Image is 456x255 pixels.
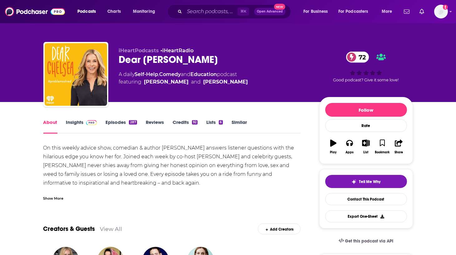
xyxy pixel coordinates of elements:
[330,150,336,154] div: Play
[299,7,336,17] button: open menu
[374,135,390,158] button: Bookmark
[319,48,413,86] div: 72Good podcast? Give it some love!
[86,120,97,125] img: Podchaser Pro
[163,48,194,54] a: iHeartRadio
[274,4,285,10] span: New
[206,119,223,134] a: Lists6
[434,5,448,18] button: Show profile menu
[325,103,407,117] button: Follow
[395,150,403,154] div: Share
[191,78,201,86] span: and
[346,150,354,154] div: Apps
[43,225,95,233] a: Creators & Guests
[334,233,399,249] a: Get this podcast via API
[133,7,155,16] span: Monitoring
[119,78,248,86] span: featuring
[173,119,198,134] a: Credits92
[181,71,191,77] span: and
[184,7,238,17] input: Search podcasts, credits, & more...
[219,120,223,125] div: 6
[375,150,390,154] div: Bookmark
[173,4,297,19] div: Search podcasts, credits, & more...
[73,7,104,17] button: open menu
[146,119,164,134] a: Reviews
[401,6,412,17] a: Show notifications dropdown
[325,119,407,132] div: Rate
[66,119,97,134] a: InsightsPodchaser Pro
[191,71,217,77] a: Education
[119,71,248,86] div: A daily podcast
[346,52,369,63] a: 72
[192,120,198,125] div: 92
[107,7,121,16] span: Charts
[5,6,65,18] img: Podchaser - Follow, Share and Rate Podcasts
[334,7,377,17] button: open menu
[43,119,57,134] a: About
[105,119,137,134] a: Episodes287
[203,78,248,86] a: Catherine Law
[364,150,369,154] div: List
[417,6,427,17] a: Show notifications dropdown
[443,5,448,10] svg: Add a profile image
[135,71,159,77] a: Self-Help
[103,7,125,17] a: Charts
[341,135,358,158] button: Apps
[258,223,301,234] div: Add Creators
[144,78,189,86] a: Chelsea Handler
[303,7,328,16] span: For Business
[100,226,122,232] a: View All
[257,10,283,13] span: Open Advanced
[254,8,286,15] button: Open AdvancedNew
[382,7,392,16] span: More
[333,78,399,82] span: Good podcast? Give it some love!
[161,48,194,54] span: •
[325,135,341,158] button: Play
[351,179,356,184] img: tell me why sparkle
[359,179,380,184] span: Tell Me Why
[325,193,407,205] a: Contact This Podcast
[45,43,107,106] img: Dear Chelsea
[43,144,301,214] div: On this weekly advice show, comedian & author [PERSON_NAME] answers listener questions with the h...
[119,48,159,54] span: iHeartPodcasts
[434,5,448,18] span: Logged in as agoldsmithwissman
[238,8,249,16] span: ⌘ K
[338,7,368,16] span: For Podcasters
[232,119,247,134] a: Similar
[434,5,448,18] img: User Profile
[325,175,407,188] button: tell me why sparkleTell Me Why
[345,238,393,244] span: Get this podcast via API
[390,135,407,158] button: Share
[129,7,163,17] button: open menu
[325,210,407,222] button: Export One-Sheet
[159,71,159,77] span: ,
[159,71,181,77] a: Comedy
[77,7,96,16] span: Podcasts
[352,52,369,63] span: 72
[377,7,400,17] button: open menu
[358,135,374,158] button: List
[129,120,137,125] div: 287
